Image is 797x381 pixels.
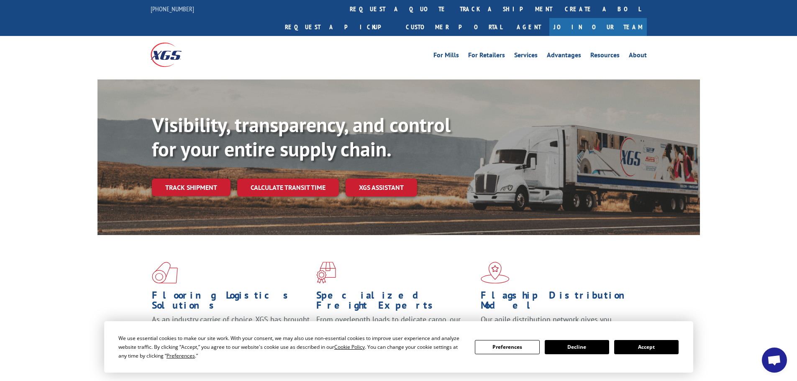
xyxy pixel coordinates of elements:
[475,340,539,354] button: Preferences
[104,321,693,373] div: Cookie Consent Prompt
[614,340,679,354] button: Accept
[334,343,365,350] span: Cookie Policy
[152,290,310,315] h1: Flooring Logistics Solutions
[346,179,417,197] a: XGS ASSISTANT
[167,352,195,359] span: Preferences
[152,112,451,162] b: Visibility, transparency, and control for your entire supply chain.
[481,315,635,334] span: Our agile distribution network gives you nationwide inventory management on demand.
[629,52,647,61] a: About
[152,179,231,196] a: Track shipment
[508,18,549,36] a: Agent
[118,334,465,360] div: We use essential cookies to make our site work. With your consent, we may also use non-essential ...
[481,290,639,315] h1: Flagship Distribution Model
[400,18,508,36] a: Customer Portal
[152,315,310,344] span: As an industry carrier of choice, XGS has brought innovation and dedication to flooring logistics...
[481,262,510,284] img: xgs-icon-flagship-distribution-model-red
[316,262,336,284] img: xgs-icon-focused-on-flooring-red
[514,52,538,61] a: Services
[316,290,474,315] h1: Specialized Freight Experts
[433,52,459,61] a: For Mills
[762,348,787,373] div: Open chat
[468,52,505,61] a: For Retailers
[279,18,400,36] a: Request a pickup
[316,315,474,352] p: From overlength loads to delicate cargo, our experienced staff knows the best way to move your fr...
[237,179,339,197] a: Calculate transit time
[151,5,194,13] a: [PHONE_NUMBER]
[152,262,178,284] img: xgs-icon-total-supply-chain-intelligence-red
[549,18,647,36] a: Join Our Team
[545,340,609,354] button: Decline
[590,52,620,61] a: Resources
[547,52,581,61] a: Advantages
